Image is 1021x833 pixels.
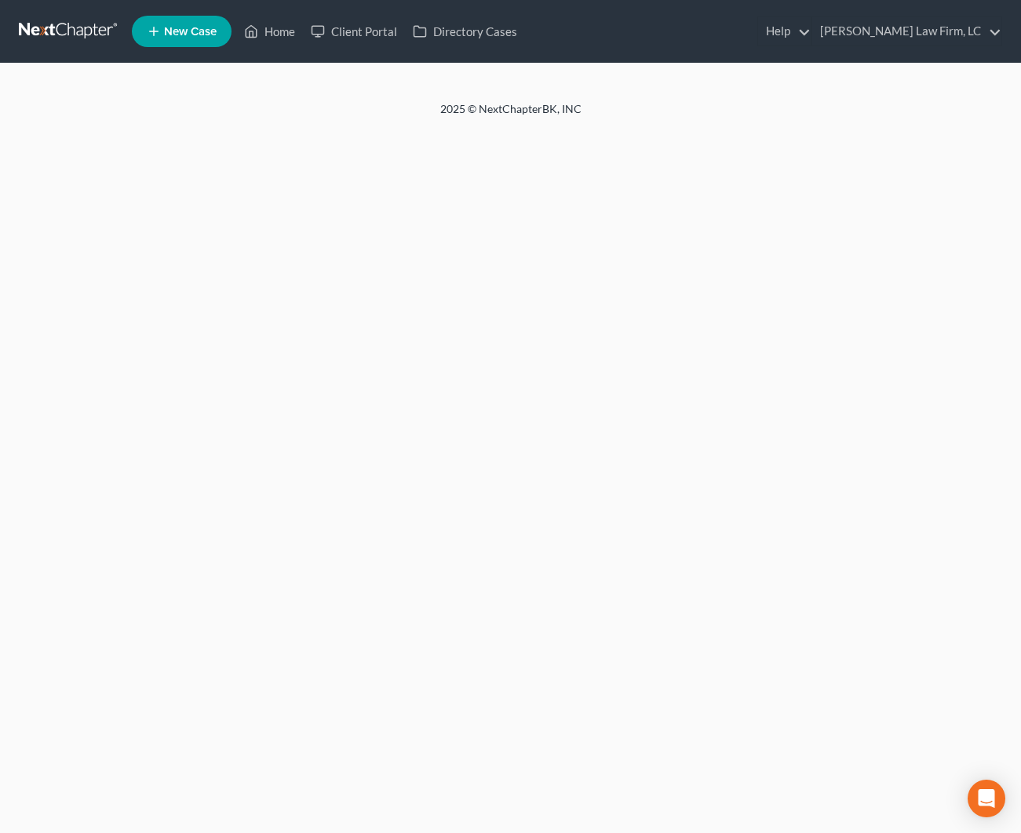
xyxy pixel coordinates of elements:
[758,17,811,45] a: Help
[812,17,1001,45] a: [PERSON_NAME] Law Firm, LC
[64,101,958,129] div: 2025 © NextChapterBK, INC
[968,780,1005,817] div: Open Intercom Messenger
[236,17,303,45] a: Home
[132,16,232,47] new-legal-case-button: New Case
[405,17,525,45] a: Directory Cases
[303,17,405,45] a: Client Portal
